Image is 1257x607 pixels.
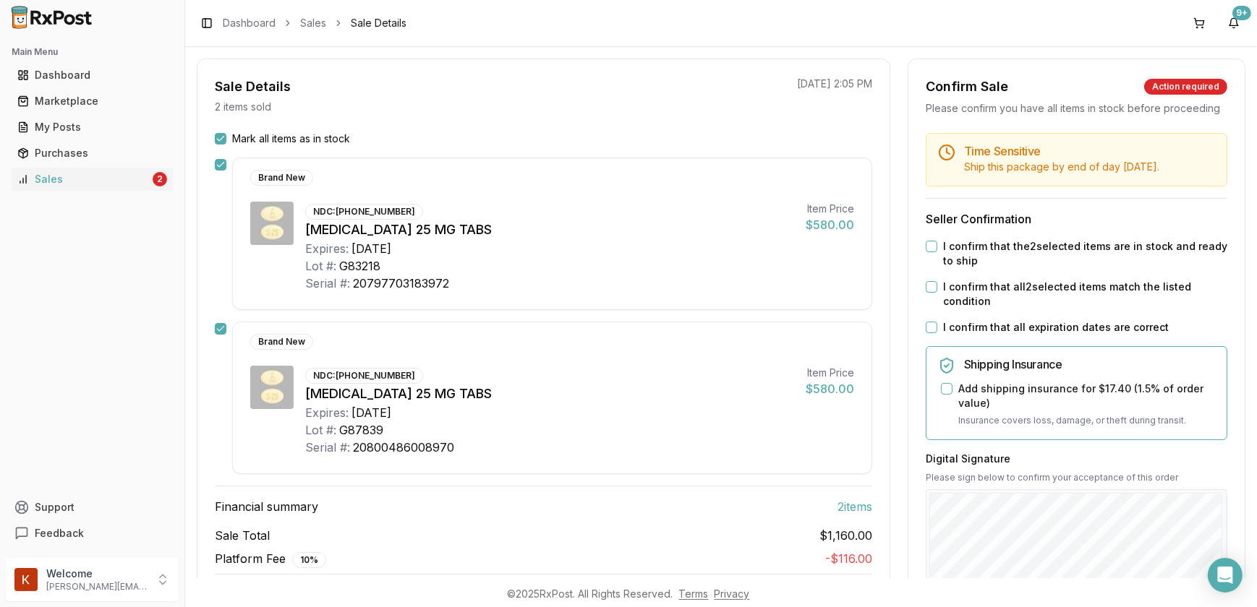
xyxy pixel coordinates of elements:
[292,552,326,568] div: 10 %
[6,64,179,87] button: Dashboard
[351,240,391,257] div: [DATE]
[215,100,271,114] p: 2 items sold
[6,142,179,165] button: Purchases
[17,146,167,160] div: Purchases
[6,520,179,546] button: Feedback
[964,145,1215,157] h5: Time Sensitive
[806,380,854,397] div: $580.00
[305,240,349,257] div: Expires:
[223,16,406,30] nav: breadcrumb
[300,16,326,30] a: Sales
[305,220,794,240] div: [MEDICAL_DATA] 25 MG TABS
[250,366,294,409] img: Jardiance 25 MG TABS
[305,368,423,384] div: NDC: [PHONE_NUMBER]
[12,62,173,88] a: Dashboard
[1232,6,1251,20] div: 9+
[958,413,1215,428] p: Insurance covers loss, damage, or theft during transit.
[806,366,854,380] div: Item Price
[353,275,449,292] div: 20797703183972
[46,567,147,581] p: Welcome
[806,202,854,216] div: Item Price
[12,114,173,140] a: My Posts
[35,526,84,541] span: Feedback
[215,527,270,544] span: Sale Total
[797,77,872,91] p: [DATE] 2:05 PM
[250,202,294,245] img: Jardiance 25 MG TABS
[305,384,794,404] div: [MEDICAL_DATA] 25 MG TABS
[305,439,350,456] div: Serial #:
[926,472,1227,483] p: Please sign below to confirm your acceptance of this order
[305,275,350,292] div: Serial #:
[339,257,380,275] div: G83218
[305,257,336,275] div: Lot #:
[12,166,173,192] a: Sales2
[943,280,1227,309] label: I confirm that all 2 selected items match the listed condition
[353,439,454,456] div: 20800486008970
[223,16,276,30] a: Dashboard
[351,16,406,30] span: Sale Details
[1144,79,1227,95] div: Action required
[1222,12,1245,35] button: 9+
[943,239,1227,268] label: I confirm that the 2 selected items are in stock and ready to ship
[305,421,336,439] div: Lot #:
[12,46,173,58] h2: Main Menu
[305,204,423,220] div: NDC: [PHONE_NUMBER]
[926,210,1227,228] h3: Seller Confirmation
[12,88,173,114] a: Marketplace
[1208,558,1243,593] div: Open Intercom Messenger
[17,68,167,82] div: Dashboard
[153,172,167,186] div: 2
[926,77,1008,97] div: Confirm Sale
[351,404,391,421] div: [DATE]
[926,101,1227,116] div: Please confirm you have all items in stock before proceeding
[14,568,38,591] img: User avatar
[6,90,179,113] button: Marketplace
[17,94,167,108] div: Marketplace
[6,168,179,191] button: Sales2
[838,498,872,515] span: 2 item s
[6,116,179,139] button: My Posts
[17,120,167,134] div: My Posts
[305,404,349,421] div: Expires:
[964,160,1159,173] span: Ship this package by end of day [DATE] .
[6,494,179,520] button: Support
[250,170,313,186] div: Brand New
[46,581,147,593] p: [PERSON_NAME][EMAIL_ADDRESS][DOMAIN_NAME]
[215,498,318,515] span: Financial summary
[926,452,1227,466] h3: Digital Signature
[958,382,1215,410] label: Add shipping insurance for $17.40 ( 1.5 % of order value)
[806,216,854,233] div: $580.00
[12,140,173,166] a: Purchases
[250,334,313,350] div: Brand New
[6,6,98,29] img: RxPost Logo
[339,421,383,439] div: G87839
[17,172,150,186] div: Sales
[819,527,872,544] span: $1,160.00
[825,551,872,566] span: - $116.00
[715,587,750,600] a: Privacy
[943,320,1169,335] label: I confirm that all expiration dates are correct
[679,587,709,600] a: Terms
[964,358,1215,370] h5: Shipping Insurance
[232,132,350,146] label: Mark all items as in stock
[215,550,326,568] span: Platform Fee
[215,77,291,97] div: Sale Details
